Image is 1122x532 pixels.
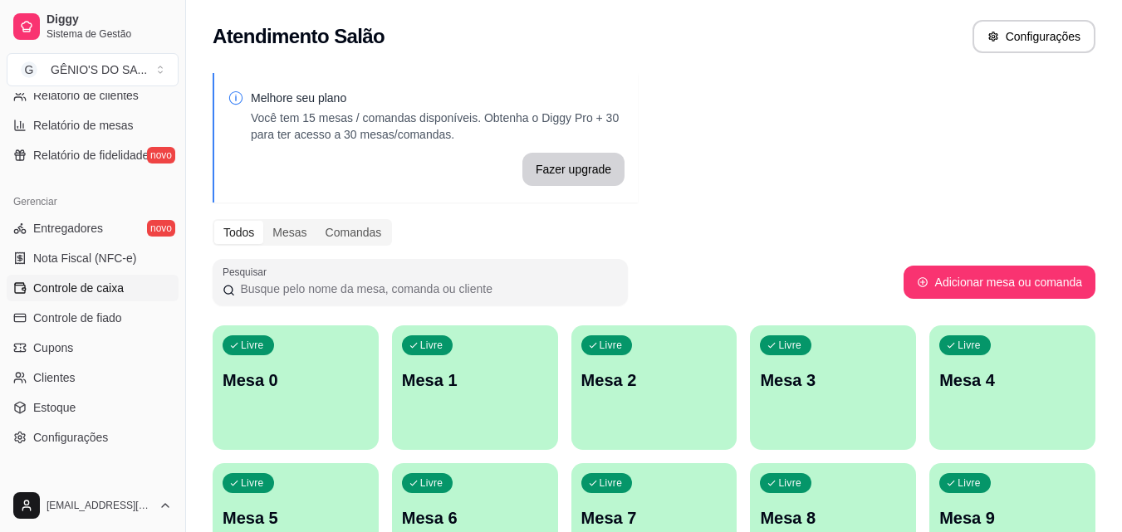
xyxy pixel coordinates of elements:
[7,275,179,301] a: Controle de caixa
[7,82,179,109] a: Relatório de clientes
[251,110,625,143] p: Você tem 15 mesas / comandas disponíveis. Obtenha o Diggy Pro + 30 para ter acesso a 30 mesas/com...
[235,281,618,297] input: Pesquisar
[581,368,728,392] p: Mesa 2
[7,7,179,46] a: DiggySistema de Gestão
[958,476,981,490] p: Livre
[750,325,916,450] button: LivreMesa 3
[33,280,124,296] span: Controle de caixa
[760,368,906,392] p: Mesa 3
[581,506,728,530] p: Mesa 7
[33,310,122,326] span: Controle de fiado
[7,471,179,497] div: Diggy
[7,364,179,391] a: Clientes
[7,112,179,139] a: Relatório de mesas
[939,368,1085,392] p: Mesa 4
[778,339,801,352] p: Livre
[904,266,1095,299] button: Adicionar mesa ou comanda
[33,429,108,446] span: Configurações
[929,325,1095,450] button: LivreMesa 4
[420,339,443,352] p: Livre
[213,23,385,50] h2: Atendimento Salão
[47,499,152,512] span: [EMAIL_ADDRESS][DOMAIN_NAME]
[7,394,179,421] a: Estoque
[223,265,272,279] label: Pesquisar
[223,368,369,392] p: Mesa 0
[47,27,172,41] span: Sistema de Gestão
[263,221,316,244] div: Mesas
[33,399,76,416] span: Estoque
[251,90,625,106] p: Melhore seu plano
[33,250,136,266] span: Nota Fiscal (NFC-e)
[33,87,139,104] span: Relatório de clientes
[33,339,73,356] span: Cupons
[223,506,369,530] p: Mesa 5
[7,188,179,215] div: Gerenciar
[33,220,103,237] span: Entregadores
[214,221,263,244] div: Todos
[213,325,379,450] button: LivreMesa 0
[241,476,264,490] p: Livre
[47,12,172,27] span: Diggy
[51,61,147,78] div: GÊNIO'S DO SA ...
[33,369,76,386] span: Clientes
[392,325,558,450] button: LivreMesa 1
[600,339,623,352] p: Livre
[778,476,801,490] p: Livre
[7,53,179,86] button: Select a team
[402,506,548,530] p: Mesa 6
[760,506,906,530] p: Mesa 8
[958,339,981,352] p: Livre
[241,339,264,352] p: Livre
[600,476,623,490] p: Livre
[33,147,149,164] span: Relatório de fidelidade
[7,142,179,168] a: Relatório de fidelidadenovo
[7,245,179,271] a: Nota Fiscal (NFC-e)
[21,61,37,78] span: G
[7,486,179,525] button: [EMAIL_ADDRESS][DOMAIN_NAME]
[7,424,179,451] a: Configurações
[7,334,179,361] a: Cupons
[973,20,1095,53] button: Configurações
[33,117,134,134] span: Relatório de mesas
[316,221,391,244] div: Comandas
[7,215,179,242] a: Entregadoresnovo
[571,325,737,450] button: LivreMesa 2
[402,368,548,392] p: Mesa 1
[7,305,179,331] a: Controle de fiado
[939,506,1085,530] p: Mesa 9
[522,153,625,186] button: Fazer upgrade
[420,476,443,490] p: Livre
